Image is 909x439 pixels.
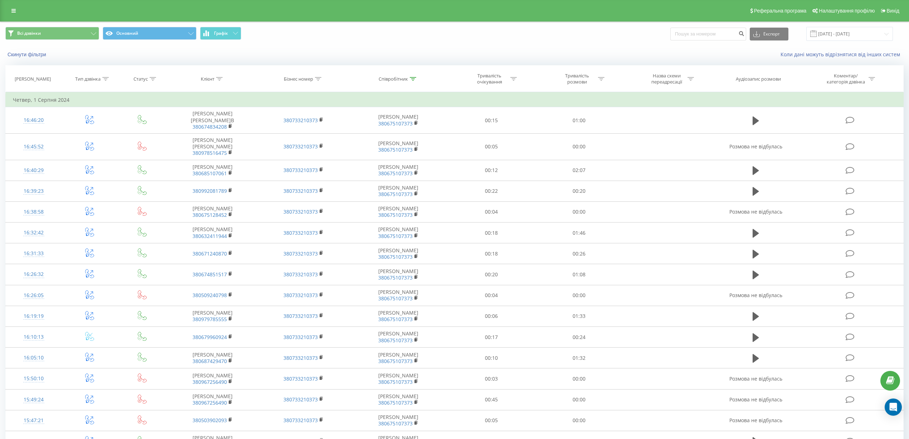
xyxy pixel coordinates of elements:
a: 380733210373 [283,417,318,424]
td: [PERSON_NAME] [349,348,447,368]
td: [PERSON_NAME] [349,181,447,201]
a: 380733210373 [283,312,318,319]
td: [PERSON_NAME] [167,389,258,410]
td: 01:32 [535,348,623,368]
td: 00:20 [447,264,535,285]
input: Пошук за номером [670,28,746,40]
a: 380674834208 [193,123,227,130]
a: 380687429470 [193,358,227,364]
div: Open Intercom Messenger [885,399,902,416]
div: Назва схеми переадресації [647,73,686,85]
a: 380671240870 [193,250,227,257]
div: 16:26:32 [13,267,54,281]
a: 380632411944 [193,233,227,239]
div: Коментар/категорія дзвінка [825,73,867,85]
td: 00:12 [447,160,535,181]
div: Тип дзвінка [75,76,101,82]
a: 380733210373 [283,229,318,236]
button: Експорт [750,28,788,40]
td: 00:10 [447,348,535,368]
td: [PERSON_NAME] [167,201,258,222]
a: 380967256490 [193,399,227,406]
td: 00:18 [447,243,535,264]
span: Всі дзвінки [17,30,41,36]
a: 380733210373 [283,117,318,124]
div: Аудіозапис розмови [736,76,781,82]
div: 16:38:58 [13,205,54,219]
td: 00:00 [535,133,623,160]
a: 380979785555 [193,316,227,323]
button: Скинути фільтри [5,51,50,58]
a: 380675128452 [193,211,227,218]
td: [PERSON_NAME] [349,264,447,285]
a: 380675107373 [378,420,413,427]
span: Реферальна програма [754,8,807,14]
td: [PERSON_NAME] [349,410,447,431]
a: 380675107373 [378,399,413,406]
td: [PERSON_NAME] [349,223,447,243]
a: 380733210373 [283,292,318,299]
td: 01:00 [535,107,623,134]
button: Графік [200,27,241,40]
td: 00:04 [447,201,535,222]
a: 380967256490 [193,378,227,385]
td: [PERSON_NAME] [349,243,447,264]
td: [PERSON_NAME] [349,389,447,410]
span: Розмова не відбулась [729,292,782,299]
div: Клієнт [201,76,214,82]
a: Коли дані можуть відрізнятися вiд інших систем [781,51,904,58]
a: 380733210373 [283,208,318,215]
a: 380675107373 [378,358,413,364]
td: 00:15 [447,107,535,134]
div: 16:40:29 [13,163,54,177]
a: 380733210373 [283,334,318,340]
a: 380675107373 [378,378,413,385]
a: 380675107373 [378,274,413,281]
span: Вихід [887,8,899,14]
td: 00:22 [447,181,535,201]
td: [PERSON_NAME] [349,306,447,326]
td: [PERSON_NAME] [167,160,258,181]
a: 380675107373 [378,337,413,344]
td: [PERSON_NAME] [349,201,447,222]
td: [PERSON_NAME] [349,327,447,348]
td: 00:18 [447,223,535,243]
div: 15:47:21 [13,414,54,428]
td: 00:05 [447,133,535,160]
div: 16:32:42 [13,226,54,240]
span: Розмова не відбулась [729,143,782,150]
a: 380733210373 [283,167,318,173]
a: 380733210373 [283,187,318,194]
button: Всі дзвінки [5,27,99,40]
td: [PERSON_NAME] [349,285,447,306]
td: 01:08 [535,264,623,285]
td: [PERSON_NAME] [167,368,258,389]
div: [PERSON_NAME] [15,76,51,82]
span: Розмова не відбулась [729,396,782,403]
td: 01:33 [535,306,623,326]
div: Бізнес номер [284,76,313,82]
div: 16:46:20 [13,113,54,127]
td: [PERSON_NAME] [PERSON_NAME] [167,133,258,160]
td: 00:05 [447,410,535,431]
a: 380733210373 [283,354,318,361]
a: 380675107373 [378,120,413,127]
a: 380733210373 [283,250,318,257]
td: 00:03 [447,368,535,389]
td: 00:24 [535,327,623,348]
td: 00:04 [447,285,535,306]
td: 00:00 [535,389,623,410]
td: 00:00 [535,410,623,431]
td: [PERSON_NAME] [349,160,447,181]
a: 380675107373 [378,295,413,302]
div: 16:45:52 [13,140,54,154]
td: [PERSON_NAME] [167,306,258,326]
div: 15:49:24 [13,393,54,407]
span: Графік [214,31,228,36]
td: [PERSON_NAME] [349,368,447,389]
td: Четвер, 1 Серпня 2024 [6,93,904,107]
td: [PERSON_NAME] [349,107,447,134]
a: 380675107373 [378,191,413,197]
td: 00:06 [447,306,535,326]
a: 380675107373 [378,146,413,153]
